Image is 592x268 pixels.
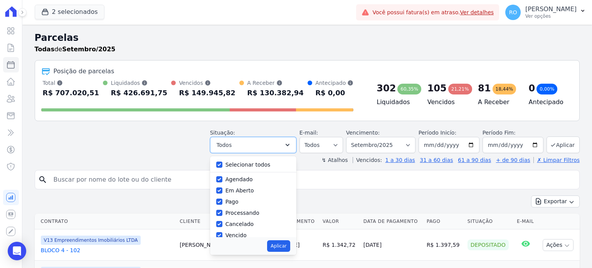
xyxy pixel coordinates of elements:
label: Período Inicío: [419,130,456,136]
strong: Setembro/2025 [62,46,115,53]
label: Em Aberto [225,187,254,194]
div: A Receber [247,79,304,87]
div: Vencidos [179,79,235,87]
input: Buscar por nome do lote ou do cliente [49,172,576,187]
label: Pago [225,199,239,205]
label: Período Fim: [483,129,543,137]
th: E-mail [514,214,538,229]
td: [DATE] [360,229,424,261]
label: E-mail: [299,130,318,136]
p: Ver opções [525,13,577,19]
div: 105 [427,82,447,94]
button: Aplicar [547,137,580,153]
div: 21,21% [448,84,472,94]
h4: Liquidados [377,98,415,107]
h4: Antecipado [529,98,567,107]
div: 0,00% [536,84,557,94]
th: Cliente [177,214,278,229]
button: Aplicar [267,240,290,252]
div: 81 [478,82,491,94]
div: Antecipado [315,79,353,87]
label: Vencido [225,232,247,238]
div: R$ 707.020,51 [43,87,99,99]
th: Pago [424,214,464,229]
label: Cancelado [225,221,254,227]
div: R$ 426.691,75 [111,87,167,99]
div: Total [43,79,99,87]
td: R$ 1.397,59 [424,229,464,261]
div: 18,44% [493,84,516,94]
button: Todos [210,137,296,153]
a: 61 a 90 dias [458,157,491,163]
label: Vencimento: [346,130,380,136]
div: Posição de parcelas [54,67,114,76]
button: Exportar [531,196,580,207]
h2: Parcelas [35,31,580,45]
label: Selecionar todos [225,162,271,168]
p: [PERSON_NAME] [525,5,577,13]
button: Ações [543,239,573,251]
h4: A Receber [478,98,516,107]
label: Agendado [225,176,253,182]
div: R$ 0,00 [315,87,353,99]
div: R$ 130.382,94 [247,87,304,99]
a: 1 a 30 dias [385,157,415,163]
td: [PERSON_NAME] [177,229,278,261]
span: RO [509,10,517,15]
label: Processando [225,210,259,216]
div: Open Intercom Messenger [8,242,26,260]
th: Situação [464,214,514,229]
strong: Todas [35,46,55,53]
div: 60,35% [397,84,421,94]
a: Ver detalhes [460,9,494,15]
td: R$ 1.342,72 [320,229,360,261]
div: Depositado [468,239,509,250]
span: Você possui fatura(s) em atraso. [372,8,494,17]
h4: Vencidos [427,98,466,107]
div: 0 [529,82,535,94]
div: Liquidados [111,79,167,87]
i: search [38,175,47,184]
a: BLOCO 4 - 102 [41,246,174,254]
button: 2 selecionados [35,5,104,19]
a: + de 90 dias [496,157,530,163]
a: ✗ Limpar Filtros [533,157,580,163]
th: Valor [320,214,360,229]
div: 302 [377,82,396,94]
span: Todos [217,140,232,150]
th: Contrato [35,214,177,229]
label: Vencidos: [353,157,382,163]
div: R$ 149.945,82 [179,87,235,99]
label: Situação: [210,130,235,136]
label: ↯ Atalhos [321,157,348,163]
button: RO [PERSON_NAME] Ver opções [499,2,592,23]
span: V13 Empreendimentos Imobiliários LTDA [41,236,141,245]
a: 31 a 60 dias [420,157,453,163]
th: Data de Pagamento [360,214,424,229]
p: de [35,45,116,54]
th: Vencimento [278,214,320,229]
